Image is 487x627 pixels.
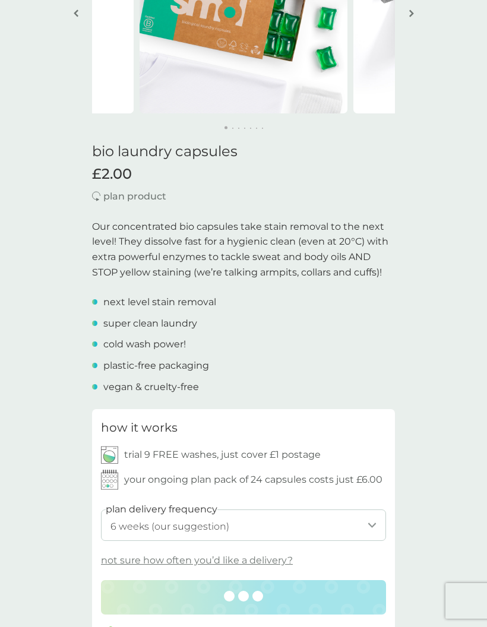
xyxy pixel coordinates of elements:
p: trial 9 FREE washes, just cover £1 postage [124,447,321,463]
p: plastic-free packaging [103,358,209,373]
p: your ongoing plan pack of 24 capsules costs just £6.00 [124,472,382,487]
p: cold wash power! [103,337,186,352]
p: plan product [103,189,166,204]
p: vegan & cruelty-free [103,379,199,395]
h3: how it works [101,418,178,437]
p: next level stain removal [103,294,216,310]
p: Our concentrated bio capsules take stain removal to the next level! They dissolve fast for a hygi... [92,219,395,280]
p: super clean laundry [103,316,197,331]
span: £2.00 [92,166,132,183]
img: left-arrow.svg [74,9,78,18]
label: plan delivery frequency [106,502,217,517]
img: right-arrow.svg [409,9,414,18]
h1: bio laundry capsules [92,143,395,160]
p: not sure how often you’d like a delivery? [101,553,293,568]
